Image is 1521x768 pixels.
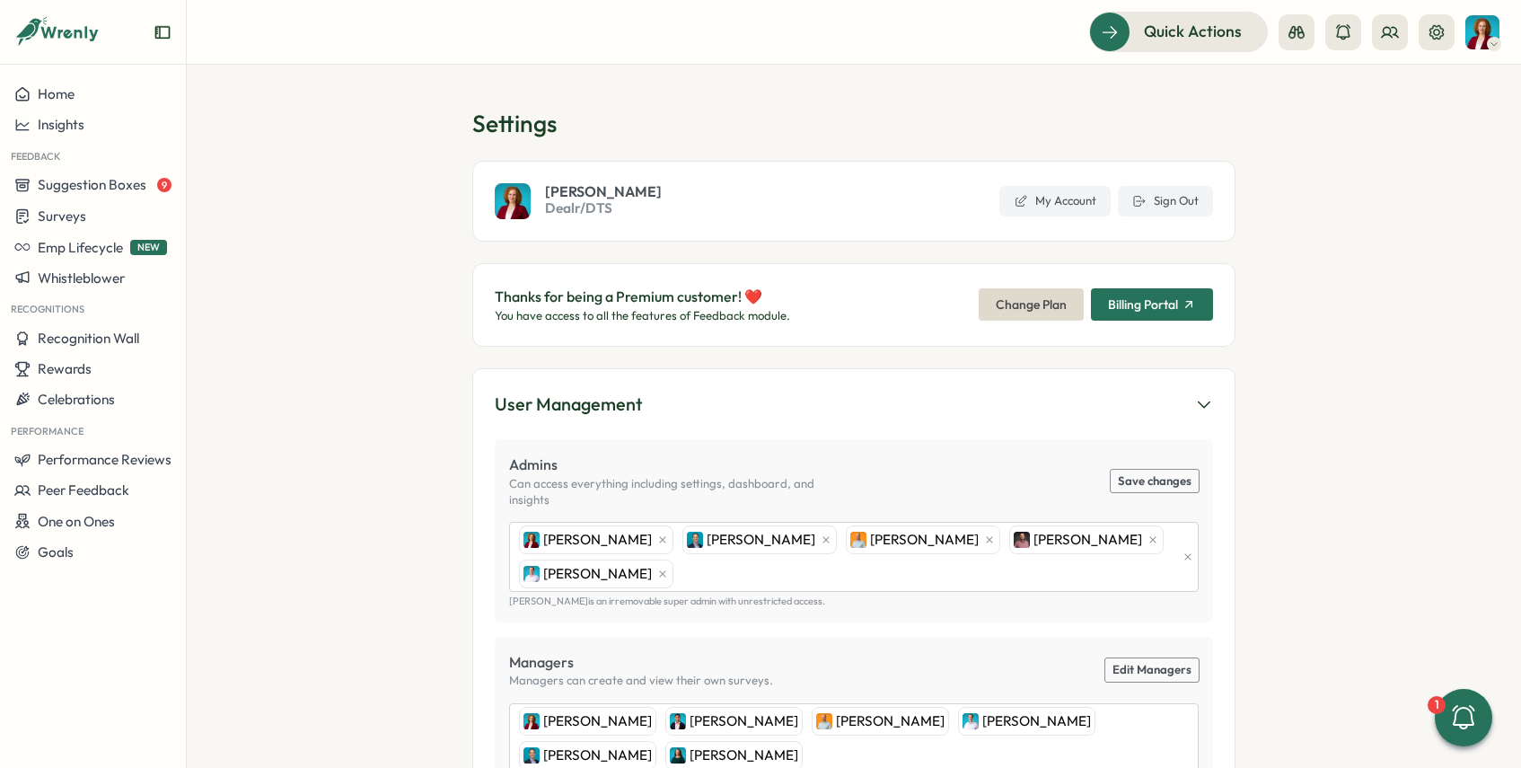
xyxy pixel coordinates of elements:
span: [PERSON_NAME] [690,711,798,731]
h1: Settings [472,108,1235,139]
button: User Management [495,391,1213,419]
div: User Management [495,391,642,419]
span: Billing Portal [1108,298,1178,311]
img: Tom Bottagaro [523,747,540,764]
img: Forrest Middleton [963,713,979,729]
span: [PERSON_NAME] [543,564,652,584]
span: [PERSON_NAME] [1033,530,1142,550]
p: [PERSON_NAME] is an irremovable super admin with unrestricted access. [509,596,1199,607]
span: Celebrations [38,391,115,408]
span: [PERSON_NAME] [870,530,979,550]
span: Performance Reviews [38,451,171,468]
span: My Account [1035,193,1096,209]
span: Surveys [38,207,86,225]
span: Insights [38,116,84,133]
span: [PERSON_NAME] [543,530,652,550]
div: 1 [1428,696,1446,714]
span: Change Plan [996,289,1067,320]
img: Rachel Armstrong [523,532,540,548]
p: Admins [509,454,854,476]
span: Quick Actions [1144,20,1242,43]
span: [PERSON_NAME] [543,746,652,765]
a: My Account [999,186,1111,216]
span: [PERSON_NAME] [836,711,945,731]
span: Recognition Wall [38,330,139,347]
span: NEW [130,240,167,255]
img: Alex Hill [850,532,866,548]
img: Zach Downing [1014,532,1030,548]
img: Alex Hill [816,713,832,729]
img: Rachel Armstrong [1465,15,1499,49]
img: Monica Robertson [670,747,686,764]
span: Dealr/DTS [545,199,662,218]
p: You have access to all the features of Feedback module. [495,308,790,324]
button: 1 [1435,689,1492,746]
img: Rachel Armstrong [495,183,531,219]
span: One on Ones [38,513,115,530]
span: Whistleblower [38,269,125,287]
button: Change Plan [979,288,1084,321]
span: [PERSON_NAME] [545,184,662,199]
span: Rewards [38,360,92,377]
span: Suggestion Boxes [38,176,146,193]
img: Rachel Armstrong [523,713,540,729]
span: Goals [38,543,74,561]
img: Forrest Middleton [523,566,540,582]
span: Home [38,85,75,102]
span: 9 [157,178,171,192]
span: Emp Lifecycle [38,239,123,256]
a: Edit Managers [1105,658,1199,682]
span: Peer Feedback [38,481,129,499]
span: [PERSON_NAME] [707,530,815,550]
button: Expand sidebar [154,23,171,41]
p: Managers can create and view their own surveys. [509,673,773,689]
p: Thanks for being a Premium customer! ❤️ [495,286,790,308]
span: [PERSON_NAME] [690,746,798,765]
span: Sign Out [1154,193,1199,209]
img: Tom Bottagaro [687,532,703,548]
p: Managers [509,651,773,674]
span: [PERSON_NAME] [543,711,652,731]
button: Sign Out [1118,186,1213,216]
img: Brayden Antonio [670,713,686,729]
button: Quick Actions [1089,12,1268,51]
button: Save changes [1111,470,1199,493]
span: [PERSON_NAME] [982,711,1091,731]
p: Can access everything including settings, dashboard, and insights [509,476,854,508]
button: Billing Portal [1091,288,1213,321]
